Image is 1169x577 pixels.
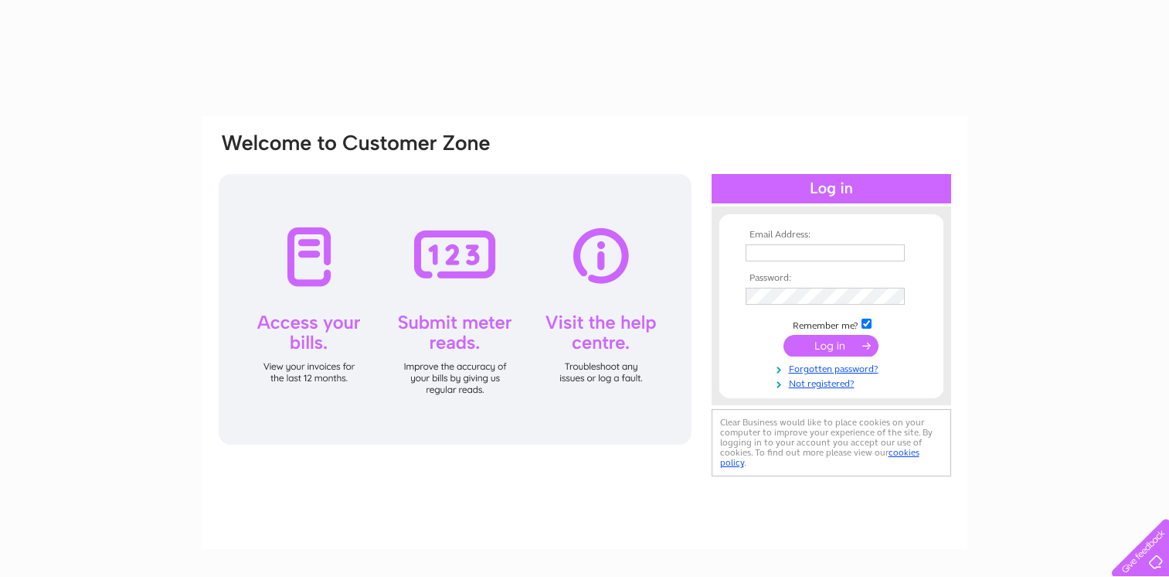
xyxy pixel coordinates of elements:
[720,447,919,468] a: cookies policy
[712,409,951,476] div: Clear Business would like to place cookies on your computer to improve your experience of the sit...
[742,230,921,241] th: Email Address:
[742,316,921,332] td: Remember me?
[746,375,921,390] a: Not registered?
[746,360,921,375] a: Forgotten password?
[783,335,878,357] input: Submit
[742,273,921,284] th: Password:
